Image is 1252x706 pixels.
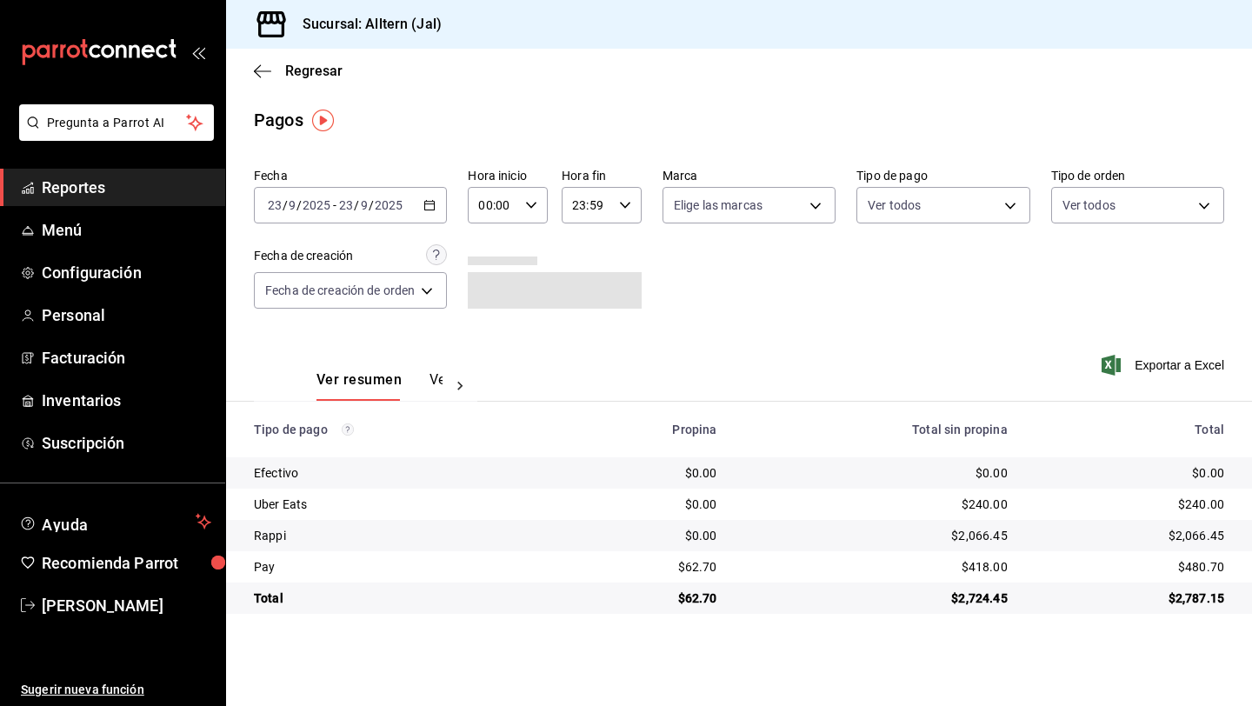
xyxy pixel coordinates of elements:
[744,496,1007,513] div: $240.00
[19,104,214,141] button: Pregunta a Parrot AI
[316,371,402,401] button: Ver resumen
[254,464,546,482] div: Efectivo
[42,511,189,532] span: Ayuda
[374,198,403,212] input: ----
[254,170,447,182] label: Fecha
[369,198,374,212] span: /
[1105,355,1224,376] button: Exportar a Excel
[254,558,546,576] div: Pay
[42,346,211,370] span: Facturación
[254,527,546,544] div: Rappi
[338,198,354,212] input: --
[674,196,763,214] span: Elige las marcas
[333,198,336,212] span: -
[302,198,331,212] input: ----
[856,170,1029,182] label: Tipo de pago
[562,170,642,182] label: Hora fin
[744,589,1007,607] div: $2,724.45
[254,63,343,79] button: Regresar
[42,261,211,284] span: Configuración
[42,389,211,412] span: Inventarios
[21,681,211,699] span: Sugerir nueva función
[42,218,211,242] span: Menú
[254,423,546,436] div: Tipo de pago
[288,198,296,212] input: --
[191,45,205,59] button: open_drawer_menu
[574,589,716,607] div: $62.70
[285,63,343,79] span: Regresar
[360,198,369,212] input: --
[296,198,302,212] span: /
[42,431,211,455] span: Suscripción
[316,371,443,401] div: navigation tabs
[312,110,334,131] img: Tooltip marker
[1036,527,1224,544] div: $2,066.45
[254,496,546,513] div: Uber Eats
[254,107,303,133] div: Pagos
[42,176,211,199] span: Reportes
[744,527,1007,544] div: $2,066.45
[42,303,211,327] span: Personal
[574,527,716,544] div: $0.00
[468,170,548,182] label: Hora inicio
[1036,496,1224,513] div: $240.00
[265,282,415,299] span: Fecha de creación de orden
[12,126,214,144] a: Pregunta a Parrot AI
[267,198,283,212] input: --
[342,423,354,436] svg: Los pagos realizados con Pay y otras terminales son montos brutos.
[1036,423,1224,436] div: Total
[744,423,1007,436] div: Total sin propina
[289,14,442,35] h3: Sucursal: Alltern (Jal)
[574,464,716,482] div: $0.00
[42,551,211,575] span: Recomienda Parrot
[283,198,288,212] span: /
[254,589,546,607] div: Total
[574,496,716,513] div: $0.00
[744,464,1007,482] div: $0.00
[1036,464,1224,482] div: $0.00
[1051,170,1224,182] label: Tipo de orden
[1062,196,1115,214] span: Ver todos
[574,558,716,576] div: $62.70
[744,558,1007,576] div: $418.00
[868,196,921,214] span: Ver todos
[1036,589,1224,607] div: $2,787.15
[354,198,359,212] span: /
[47,114,187,132] span: Pregunta a Parrot AI
[574,423,716,436] div: Propina
[1036,558,1224,576] div: $480.70
[42,594,211,617] span: [PERSON_NAME]
[430,371,495,401] button: Ver pagos
[254,247,353,265] div: Fecha de creación
[663,170,836,182] label: Marca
